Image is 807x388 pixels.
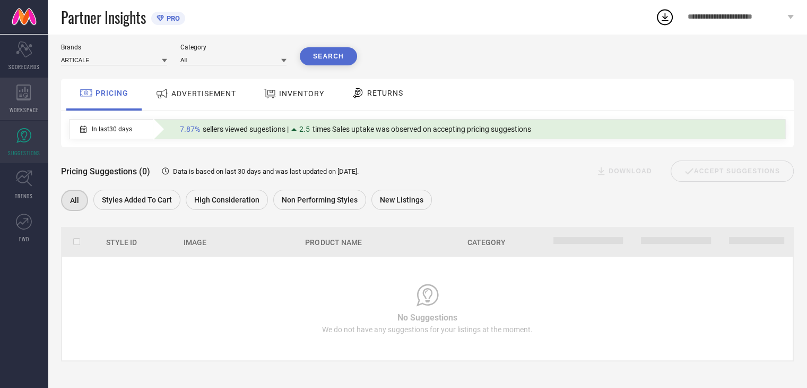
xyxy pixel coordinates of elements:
span: WORKSPACE [10,106,39,114]
span: High Consideration [194,196,259,204]
span: We do not have any suggestions for your listings at the moment. [322,325,533,334]
span: INVENTORY [279,89,324,98]
span: Styles Added To Cart [102,196,172,204]
span: 7.87% [180,125,200,133]
span: Data is based on last 30 days and was last updated on [DATE] . [173,167,359,175]
span: SUGGESTIONS [8,149,40,157]
div: Category [180,44,287,51]
span: Partner Insights [61,6,146,28]
span: Style Id [106,238,137,247]
span: Category [467,238,506,247]
span: TRENDS [15,192,33,200]
div: Brands [61,44,167,51]
span: SCORECARDS [8,63,40,71]
span: PRO [164,14,180,22]
button: Search [300,47,357,65]
span: New Listings [380,196,423,204]
span: Image [184,238,206,247]
span: times Sales uptake was observed on accepting pricing suggestions [313,125,531,133]
span: No Suggestions [397,313,457,323]
span: Non Performing Styles [282,196,358,204]
span: Product Name [305,238,361,247]
span: In last 30 days [92,125,132,133]
span: All [70,196,79,205]
span: PRICING [96,89,128,97]
span: sellers viewed sugestions | [203,125,289,133]
div: Percentage of sellers who have viewed suggestions for the current Insight Type [175,122,536,136]
span: 2.5 [299,125,310,133]
span: Pricing Suggestions (0) [61,166,150,176]
span: RETURNS [367,89,403,97]
div: Open download list [655,7,674,27]
span: FWD [19,235,29,243]
span: ADVERTISEMENT [171,89,236,98]
div: Accept Suggestions [671,161,794,182]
